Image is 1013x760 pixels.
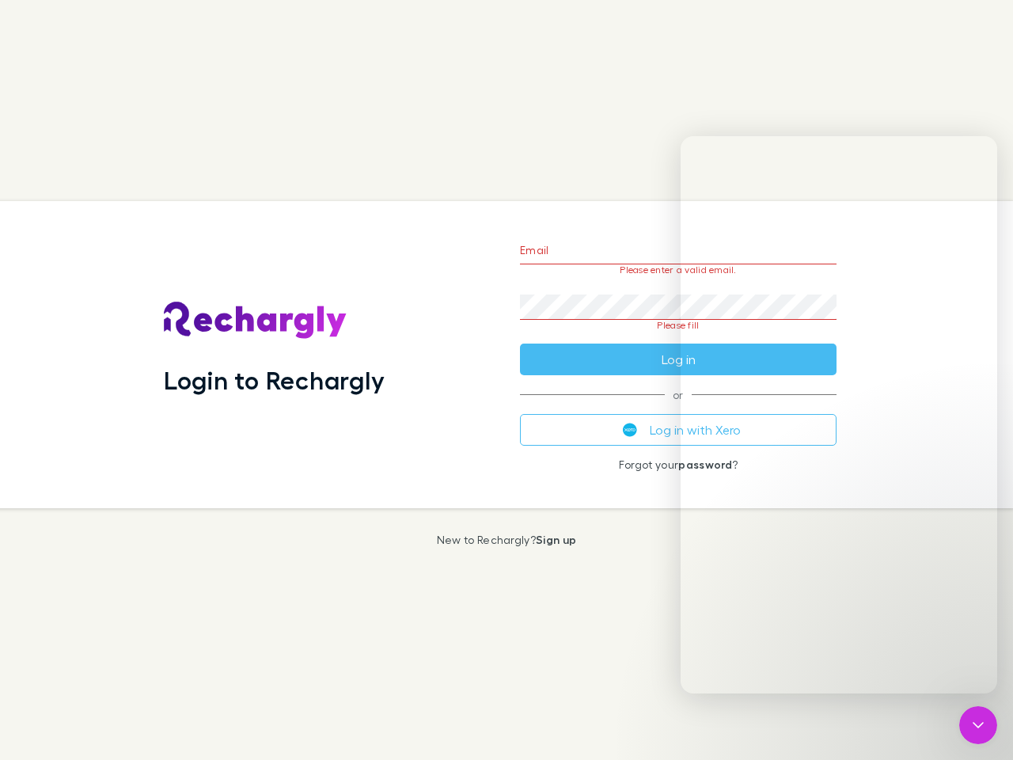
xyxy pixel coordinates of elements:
p: New to Rechargly? [437,534,577,546]
img: Rechargly's Logo [164,302,347,340]
p: Please fill [520,320,837,331]
p: Forgot your ? [520,458,837,471]
h1: Login to Rechargly [164,365,385,395]
span: or [520,394,837,395]
a: Sign up [536,533,576,546]
iframe: Intercom live chat [959,706,997,744]
a: password [678,458,732,471]
iframe: Intercom live chat [681,136,997,693]
img: Xero's logo [623,423,637,437]
p: Please enter a valid email. [520,264,837,275]
button: Log in [520,344,837,375]
button: Log in with Xero [520,414,837,446]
